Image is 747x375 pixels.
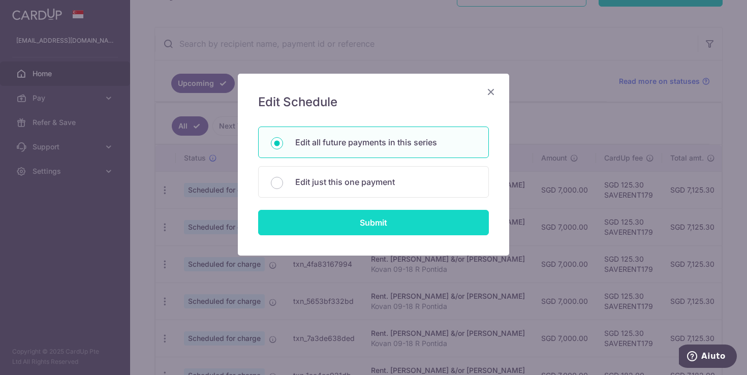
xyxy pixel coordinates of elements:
[258,94,489,110] h5: Edit Schedule
[485,86,497,98] button: Close
[258,210,489,235] input: Submit
[295,176,476,188] p: Edit just this one payment
[679,345,737,370] iframe: Apre un widget che permette di trovare ulteriori informazioni
[295,136,476,148] p: Edit all future payments in this series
